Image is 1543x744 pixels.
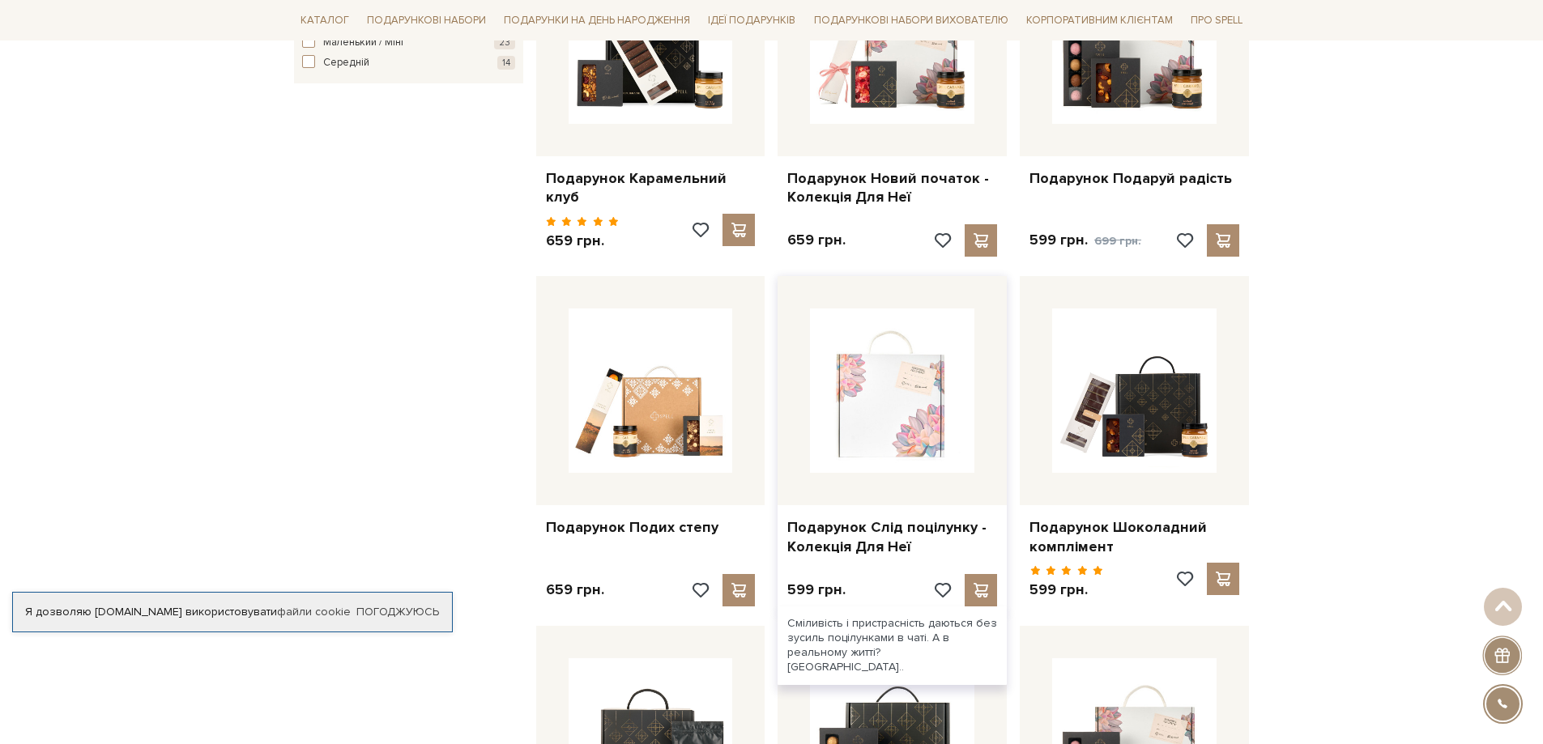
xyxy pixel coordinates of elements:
[787,580,846,599] p: 599 грн.
[13,605,452,619] div: Я дозволяю [DOMAIN_NAME] використовувати
[1029,580,1103,599] p: 599 грн.
[546,169,756,207] a: Подарунок Карамельний клуб
[1020,6,1179,34] a: Корпоративним клієнтам
[787,518,997,556] a: Подарунок Слід поцілунку - Колекція Для Неї
[1029,518,1239,556] a: Подарунок Шоколадний комплімент
[356,605,439,619] a: Погоджуюсь
[546,232,620,250] p: 659 грн.
[787,231,846,249] p: 659 грн.
[1184,8,1249,33] a: Про Spell
[1094,234,1141,248] span: 699 грн.
[808,6,1015,34] a: Подарункові набори вихователю
[323,55,369,71] span: Середній
[294,8,356,33] a: Каталог
[497,8,697,33] a: Подарунки на День народження
[323,35,403,51] span: Маленький / Міні
[494,36,515,49] span: 23
[810,308,974,473] img: Подарунок Слід поцілунку - Колекція Для Неї
[497,56,515,70] span: 14
[546,518,756,537] a: Подарунок Подих степу
[778,606,1007,685] div: Сміливість і пристрасність даються без зусиль поцілунками в чаті. А в реальному житті? [GEOGRAPHI...
[1029,231,1141,250] p: 599 грн.
[546,580,604,599] p: 659 грн.
[701,8,802,33] a: Ідеї подарунків
[1029,169,1239,188] a: Подарунок Подаруй радість
[787,169,997,207] a: Подарунок Новий початок - Колекція Для Неї
[302,55,515,71] button: Середній 14
[277,605,351,619] a: файли cookie
[360,8,492,33] a: Подарункові набори
[302,35,515,51] button: Маленький / Міні 23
